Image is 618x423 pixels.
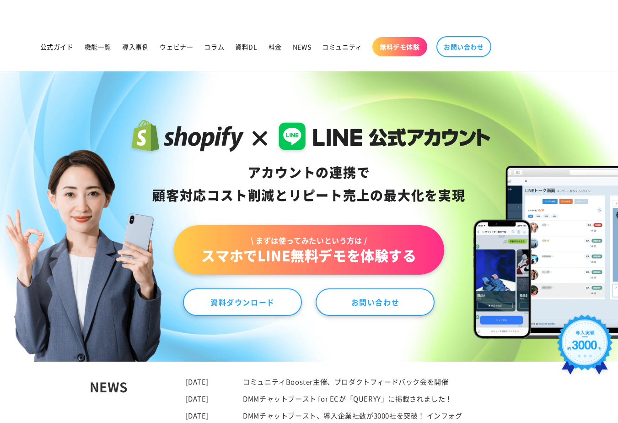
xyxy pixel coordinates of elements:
[186,377,209,386] time: [DATE]
[287,37,317,56] a: NEWS
[204,43,224,51] span: コラム
[372,37,427,56] a: 無料デモ体験
[243,394,452,403] a: DMMチャットブースト for ECが「QUERYY」に掲載されました！
[554,312,616,382] img: 導入実績約3000社
[317,37,368,56] a: コミュニティ
[322,43,362,51] span: コミュニティ
[122,43,149,51] span: 導入事例
[199,37,230,56] a: コラム
[183,288,302,316] a: 資料ダウンロード
[316,288,435,316] a: お問い合わせ
[243,377,448,386] a: コミュニティBooster主催、プロダクトフィードバック会を開催
[160,43,193,51] span: ウェビナー
[128,161,490,207] div: アカウントの連携で 顧客対応コスト削減と リピート売上の 最大化を実現
[40,43,74,51] span: 公式ガイド
[35,37,79,56] a: 公式ガイド
[201,235,416,245] span: \ まずは使ってみたいという方は /
[174,225,444,275] a: \ まずは使ってみたいという方は /スマホでLINE無料デモを体験する
[263,37,287,56] a: 料金
[79,37,117,56] a: 機能一覧
[436,36,491,57] a: お問い合わせ
[380,43,420,51] span: 無料デモ体験
[235,43,257,51] span: 資料DL
[85,43,111,51] span: 機能一覧
[117,37,154,56] a: 導入事例
[186,394,209,403] time: [DATE]
[269,43,282,51] span: 料金
[293,43,311,51] span: NEWS
[186,411,209,420] time: [DATE]
[154,37,199,56] a: ウェビナー
[444,43,484,51] span: お問い合わせ
[230,37,263,56] a: 資料DL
